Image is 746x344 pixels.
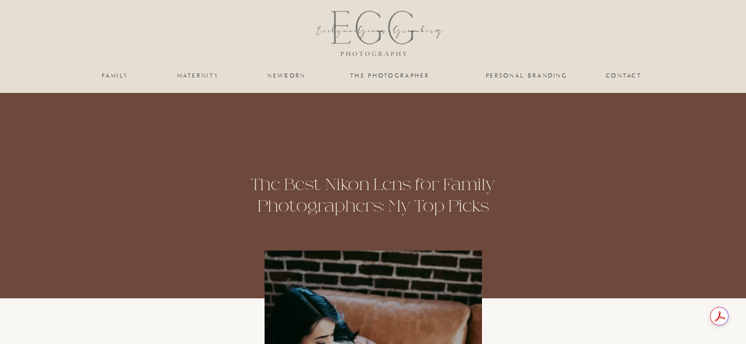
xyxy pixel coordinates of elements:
a: Contact [606,72,642,79]
a: family [95,72,136,79]
h1: The Best Nikon Lens for Family Photographers: My Top Picks [220,174,527,217]
a: the photographer [339,72,441,79]
a: newborn [266,72,308,79]
a: maternity [177,72,219,79]
a: personal branding [485,72,569,79]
